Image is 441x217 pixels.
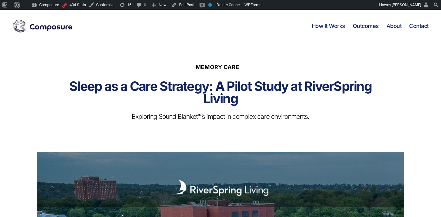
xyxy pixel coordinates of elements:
h1: Sleep as a Care Strategy: A Pilot Study at RiverSpring Living [67,80,374,105]
a: How It Works [312,23,345,29]
h6: Memory Care [61,64,374,71]
span: [PERSON_NAME] [392,2,421,7]
a: Contact [409,23,429,29]
p: Exploring Sound Blanket™’s impact in complex care environments. [98,112,343,121]
a: About [386,23,402,29]
div: No index [208,3,212,7]
nav: Horizontal [312,23,429,29]
a: Outcomes [353,23,379,29]
img: Composure [12,18,73,34]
